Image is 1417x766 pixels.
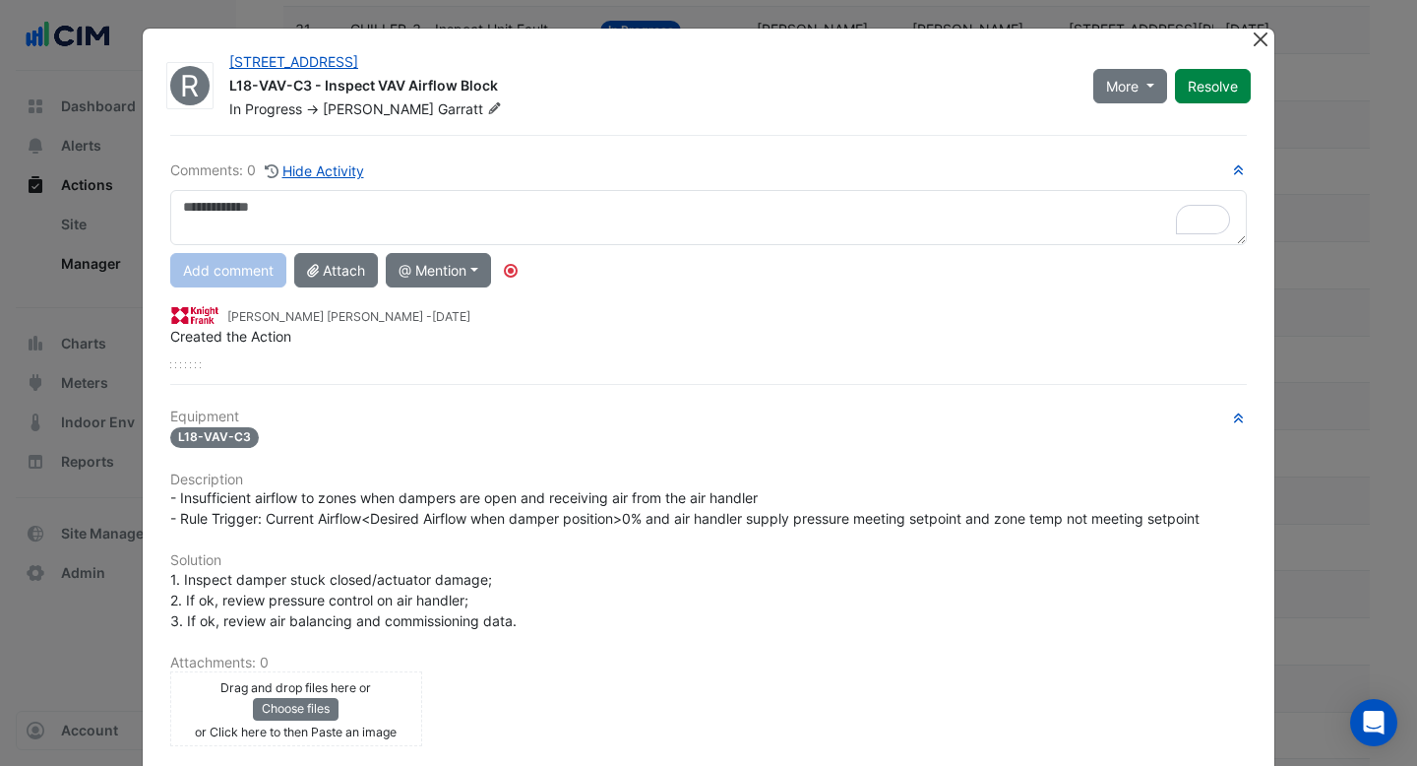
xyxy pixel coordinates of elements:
span: R [180,71,200,100]
span: L18-VAV-C3 [170,427,259,448]
button: Close [1250,29,1270,49]
img: Knight Frank [170,304,219,326]
fa-layers: Royal Air [165,66,215,105]
span: 2025-07-31 07:50:17 [432,309,470,324]
div: Open Intercom Messenger [1350,699,1397,746]
h6: Solution [170,552,1247,569]
span: 1. Inspect damper stuck closed/actuator damage; 2. If ok, review pressure control on air handler;... [170,571,517,629]
div: L18-VAV-C3 - Inspect VAV Airflow Block [229,76,1070,99]
span: More [1106,76,1139,96]
span: -> [306,100,319,117]
span: In Progress [229,100,302,117]
button: Hide Activity [264,160,365,182]
h6: Description [170,472,1247,488]
textarea: To enrich screen reader interactions, please activate Accessibility in Grammarly extension settings [170,190,1247,245]
button: Choose files [253,698,339,720]
button: Attach [294,253,378,287]
button: @ Mention [386,253,491,287]
button: More [1093,69,1167,103]
small: [PERSON_NAME] [PERSON_NAME] - [227,308,470,326]
small: Drag and drop files here or [220,680,371,695]
span: Garratt [438,99,506,119]
span: Created the Action [170,328,291,345]
span: [PERSON_NAME] [323,100,434,117]
a: [STREET_ADDRESS] [229,53,358,70]
div: Comments: 0 [170,160,365,182]
button: Resolve [1175,69,1251,103]
h6: Equipment [170,409,1247,425]
h6: Attachments: 0 [170,655,1247,671]
small: or Click here to then Paste an image [195,725,397,739]
span: - Insufficient airflow to zones when dampers are open and receiving air from the air handler - Ru... [170,489,1200,527]
div: Tooltip anchor [502,262,520,280]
